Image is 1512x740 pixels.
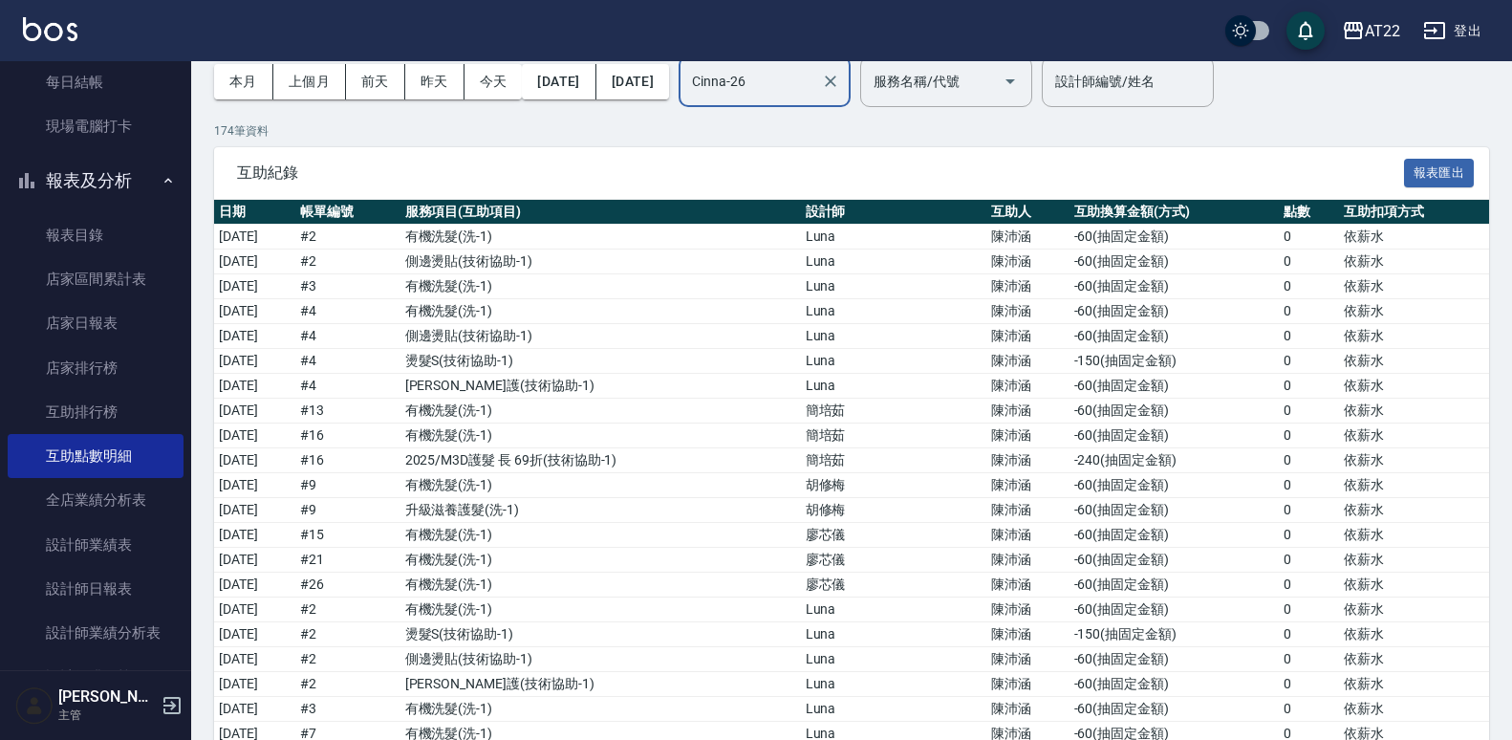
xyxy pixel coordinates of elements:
td: 陳沛涵 [986,374,1069,399]
td: -60 ( 抽固定金額 ) [1069,424,1280,448]
td: 依薪水 [1339,324,1489,349]
th: 點數 [1279,200,1339,225]
label: 互助人編號/姓名 [692,48,767,62]
th: 互助扣項方式 [1339,200,1489,225]
td: 依薪水 [1339,374,1489,399]
td: 0 [1279,399,1339,424]
button: 登出 [1415,13,1489,49]
td: 陳沛涵 [986,225,1069,250]
td: 有機洗髮 ( 洗-1 ) [400,299,801,324]
td: -150 ( 抽固定金額 ) [1069,349,1280,374]
td: -60 ( 抽固定金額 ) [1069,324,1280,349]
td: 胡修梅 [801,498,986,523]
td: 有機洗髮 ( 洗-1 ) [400,548,801,573]
td: Luna [801,349,986,374]
button: 本月 [214,64,273,99]
td: 簡培茹 [801,399,986,424]
button: Clear [817,68,844,95]
td: # 3 [295,274,400,299]
td: # 2 [295,647,400,672]
td: -60 ( 抽固定金額 ) [1069,250,1280,274]
a: 報表匯出 [1404,163,1475,181]
button: 今天 [464,64,523,99]
td: 0 [1279,448,1339,473]
a: 互助排行榜 [8,390,184,434]
td: 有機洗髮 ( 洗-1 ) [400,424,801,448]
td: # 4 [295,299,400,324]
td: 依薪水 [1339,498,1489,523]
th: 互助換算金額(方式) [1069,200,1280,225]
th: 日期 [214,200,295,225]
td: Luna [801,598,986,622]
th: 帳單編號 [295,200,400,225]
button: save [1286,11,1325,50]
td: 燙髮S ( 技術協助-1 ) [400,349,801,374]
button: [DATE] [596,64,669,99]
td: 側邊燙貼 ( 技術協助-1 ) [400,250,801,274]
td: 陳沛涵 [986,523,1069,548]
td: # 2 [295,672,400,697]
td: # 9 [295,498,400,523]
td: # 2 [295,622,400,647]
td: 0 [1279,473,1339,498]
td: # 4 [295,324,400,349]
td: 依薪水 [1339,299,1489,324]
th: 互助人 [986,200,1069,225]
td: Luna [801,622,986,647]
td: 依薪水 [1339,473,1489,498]
p: 174 筆資料 [214,122,1489,140]
td: Luna [801,647,986,672]
td: 陳沛涵 [986,498,1069,523]
td: [DATE] [214,672,295,697]
span: 互助紀錄 [237,163,1404,183]
td: # 9 [295,473,400,498]
td: 陳沛涵 [986,598,1069,622]
a: 現場電腦打卡 [8,104,184,148]
td: [PERSON_NAME]護 ( 技術協助-1 ) [400,374,801,399]
button: 前天 [346,64,405,99]
td: 陳沛涵 [986,250,1069,274]
td: 陳沛涵 [986,424,1069,448]
td: [DATE] [214,448,295,473]
a: 設計師業績分析表 [8,611,184,655]
td: 陳沛涵 [986,399,1069,424]
td: 0 [1279,622,1339,647]
td: [DATE] [214,374,295,399]
td: # 2 [295,598,400,622]
td: -60 ( 抽固定金額 ) [1069,399,1280,424]
td: 0 [1279,697,1339,722]
th: 設計師 [801,200,986,225]
td: [DATE] [214,523,295,548]
td: # 3 [295,697,400,722]
td: Luna [801,225,986,250]
td: [DATE] [214,498,295,523]
td: [DATE] [214,473,295,498]
td: 廖芯儀 [801,548,986,573]
td: -60 ( 抽固定金額 ) [1069,548,1280,573]
td: 燙髮S ( 技術協助-1 ) [400,622,801,647]
td: 側邊燙貼 ( 技術協助-1 ) [400,324,801,349]
a: 設計師業績表 [8,523,184,567]
td: -60 ( 抽固定金額 ) [1069,473,1280,498]
td: # 2 [295,225,400,250]
td: -60 ( 抽固定金額 ) [1069,299,1280,324]
td: Luna [801,250,986,274]
a: 報表目錄 [8,213,184,257]
td: 陳沛涵 [986,647,1069,672]
td: 0 [1279,523,1339,548]
td: 陳沛涵 [986,573,1069,598]
img: Logo [23,17,77,41]
td: [DATE] [214,647,295,672]
a: 店家排行榜 [8,346,184,390]
td: 0 [1279,225,1339,250]
td: 依薪水 [1339,598,1489,622]
td: 陳沛涵 [986,349,1069,374]
td: Luna [801,299,986,324]
td: 升級滋養護髮 ( 洗-1 ) [400,498,801,523]
button: [DATE] [522,64,595,99]
td: Luna [801,374,986,399]
td: # 16 [295,448,400,473]
td: -60 ( 抽固定金額 ) [1069,274,1280,299]
td: # 26 [295,573,400,598]
td: 依薪水 [1339,523,1489,548]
